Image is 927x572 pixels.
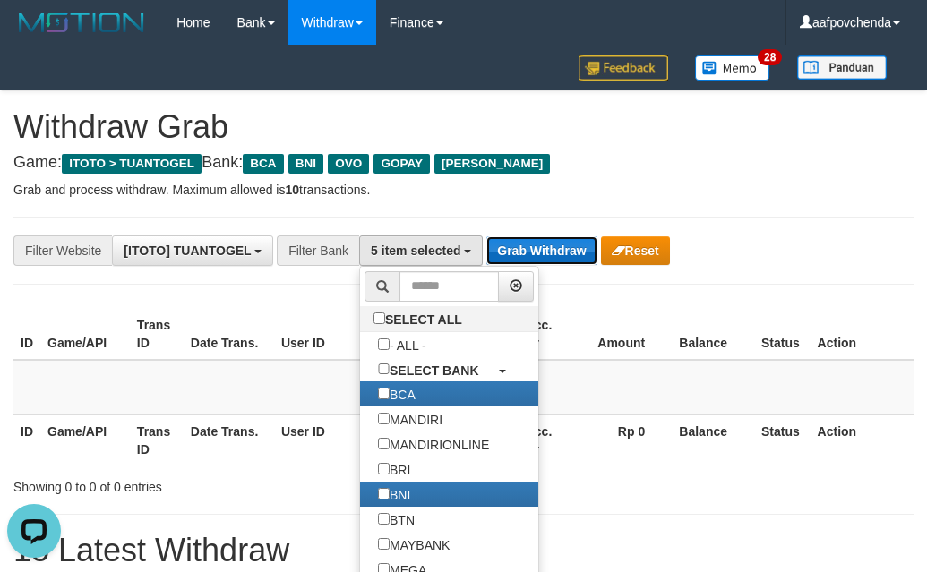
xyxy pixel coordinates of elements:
[378,513,390,525] input: BTN
[184,309,274,360] th: Date Trans.
[13,414,40,465] th: ID
[360,482,428,507] label: BNI
[754,414,811,465] th: Status
[360,332,444,357] label: - ALL -
[112,235,273,266] button: [ITOTO] TUANTOGEL
[682,45,784,90] a: 28
[13,309,40,360] th: ID
[378,488,390,499] input: BNI
[62,154,202,174] span: ITOTO > TUANTOGEL
[360,431,507,457] label: MANDIRIONLINE
[672,414,754,465] th: Balance
[695,55,770,81] img: Button%20Memo.svg
[274,414,360,465] th: User ID
[371,243,460,258] span: 5 item selected
[754,309,811,360] th: Status
[274,309,360,360] th: User ID
[40,309,130,360] th: Game/API
[124,243,251,258] span: [ITOTO] TUANTOGEL
[360,457,428,482] label: BRI
[811,309,914,360] th: Action
[434,154,550,174] span: [PERSON_NAME]
[601,236,670,265] button: Reset
[579,55,668,81] img: Feedback.jpg
[811,414,914,465] th: Action
[243,154,283,174] span: BCA
[40,414,130,465] th: Game/API
[13,235,112,266] div: Filter Website
[360,507,433,532] label: BTN
[13,154,914,172] h4: Game: Bank:
[758,49,782,65] span: 28
[184,414,274,465] th: Date Trans.
[359,235,483,266] button: 5 item selected
[13,181,914,199] p: Grab and process withdraw. Maximum allowed is transactions.
[130,309,184,360] th: Trans ID
[378,463,390,474] input: BRI
[378,363,390,375] input: SELECT BANK
[390,363,479,377] b: SELECT BANK
[130,414,184,465] th: Trans ID
[360,381,433,406] label: BCA
[569,414,673,465] th: Rp 0
[13,471,373,496] div: Showing 0 to 0 of 0 entries
[797,55,887,80] img: panduan.png
[378,413,390,424] input: MANDIRI
[13,9,150,36] img: MOTION_logo.png
[13,109,914,145] h1: Withdraw Grab
[378,388,390,399] input: BCA
[378,538,390,550] input: MAYBANK
[360,357,538,382] a: SELECT BANK
[360,306,480,331] label: SELECT ALL
[328,154,369,174] span: OVO
[378,438,390,449] input: MANDIRIONLINE
[285,183,299,197] strong: 10
[288,154,323,174] span: BNI
[569,309,673,360] th: Amount
[277,235,359,266] div: Filter Bank
[13,360,914,415] td: No data available in table
[373,154,430,174] span: GOPAY
[373,312,385,324] input: SELECT ALL
[486,236,597,265] button: Grab Withdraw
[378,338,390,350] input: - ALL -
[360,406,460,431] label: MANDIRI
[7,7,61,61] button: Open LiveChat chat widget
[672,309,754,360] th: Balance
[360,532,468,557] label: MAYBANK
